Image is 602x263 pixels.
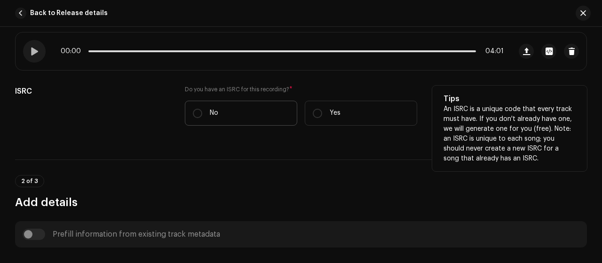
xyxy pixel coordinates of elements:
p: An ISRC is a unique code that every track must have. If you don't already have one, we will gener... [444,104,576,164]
span: 04:01 [480,48,504,55]
h5: Tips [444,93,576,104]
p: Yes [330,108,341,118]
p: No [210,108,218,118]
label: Do you have an ISRC for this recording? [185,86,417,93]
h5: ISRC [15,86,170,97]
h3: Add details [15,195,587,210]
